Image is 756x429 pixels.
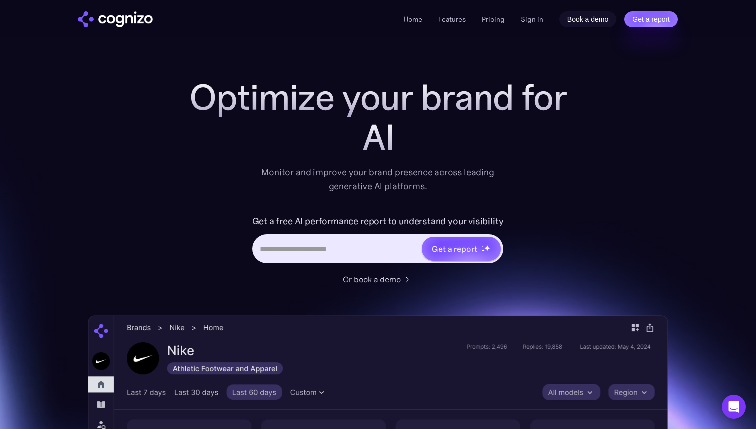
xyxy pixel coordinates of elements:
a: Get a report [624,11,678,27]
form: Hero URL Input Form [252,213,504,268]
a: home [78,11,153,27]
a: Book a demo [559,11,617,27]
img: star [481,249,485,252]
h1: Optimize your brand for [178,77,578,117]
a: Sign in [521,13,543,25]
a: Pricing [482,15,505,24]
a: Features [438,15,466,24]
img: cognizo logo [78,11,153,27]
div: AI [178,117,578,157]
img: star [484,245,490,251]
div: Get a report [432,243,477,255]
div: Open Intercom Messenger [722,395,746,419]
img: star [481,245,483,247]
div: Or book a demo [343,273,401,285]
a: Home [404,15,422,24]
a: Get a reportstarstarstar [421,236,502,262]
label: Get a free AI performance report to understand your visibility [252,213,504,229]
div: Monitor and improve your brand presence across leading generative AI platforms. [255,165,501,193]
a: Or book a demo [343,273,413,285]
